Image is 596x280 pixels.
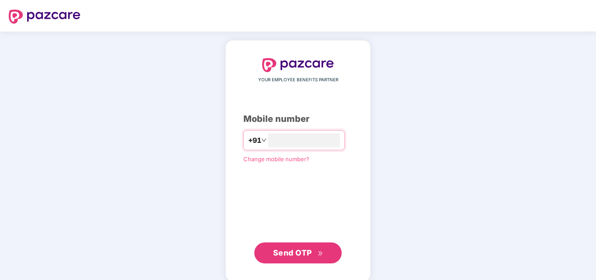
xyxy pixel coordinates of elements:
[273,248,312,257] span: Send OTP
[248,135,261,146] span: +91
[254,242,342,263] button: Send OTPdouble-right
[262,58,334,72] img: logo
[243,112,353,126] div: Mobile number
[243,156,309,162] a: Change mobile number?
[261,138,267,143] span: down
[318,251,323,256] span: double-right
[258,76,338,83] span: YOUR EMPLOYEE BENEFITS PARTNER
[9,10,80,24] img: logo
